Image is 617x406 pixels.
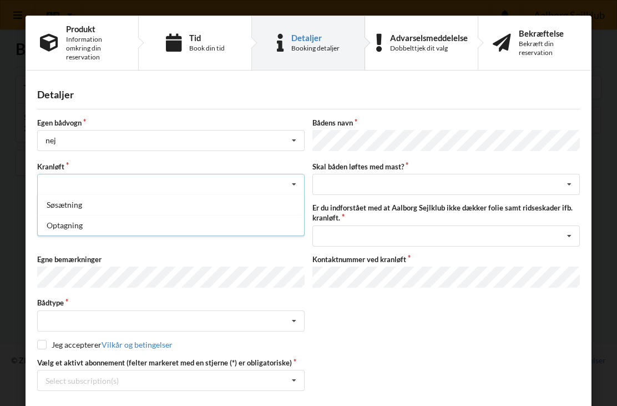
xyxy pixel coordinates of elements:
label: Egen bådvogn [37,118,305,128]
label: Kranløft [37,162,305,172]
label: Jeg accepterer [37,340,173,349]
a: Vilkår og betingelser [102,340,173,349]
div: Booking detaljer [291,44,340,53]
label: Skal båden løftes med mast? [312,162,580,172]
label: Kontaktnummer ved kranløft [312,254,580,264]
div: Dobbelttjek dit valg [390,44,468,53]
div: nej [45,137,56,144]
div: Book din tid [189,44,225,53]
div: Information omkring din reservation [66,35,124,62]
div: Optagning [38,215,304,235]
label: Er du indforstået med at Aalborg Sejlklub ikke dækker folie samt ridseskader ifb. kranløft. [312,203,580,223]
div: Tid [189,33,225,42]
div: Søsætning [38,194,304,215]
div: Select subscription(s) [45,376,119,385]
label: Bådens navn [312,118,580,128]
div: Bekræft din reservation [519,39,577,57]
div: Detaljer [291,33,340,42]
div: Produkt [66,24,124,33]
label: Bådtype [37,298,305,308]
div: Detaljer [37,88,580,101]
div: Advarselsmeddelelse [390,33,468,42]
label: Egne bemærkninger [37,254,305,264]
div: Bekræftelse [519,29,577,38]
label: Vælg et aktivt abonnement (felter markeret med en stjerne (*) er obligatoriske) [37,358,305,368]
